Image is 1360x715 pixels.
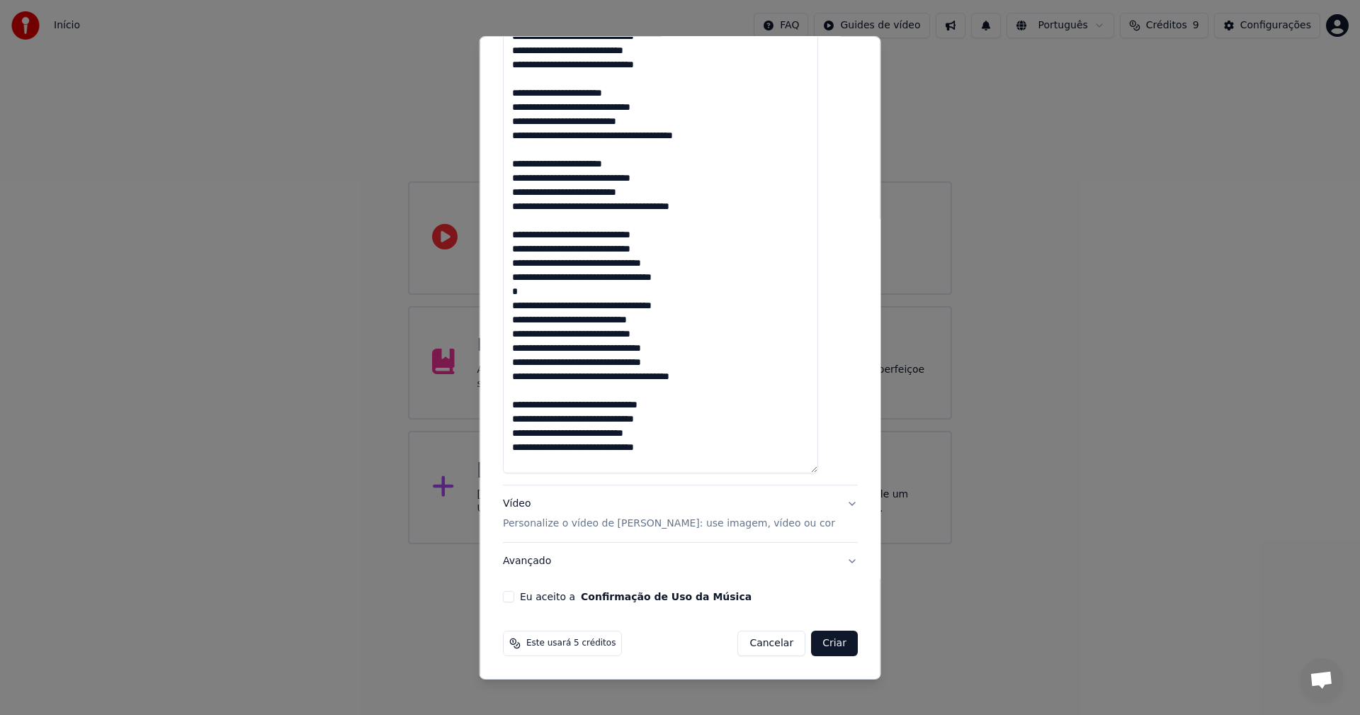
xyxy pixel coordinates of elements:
button: Avançado [503,543,858,580]
p: Personalize o vídeo de [PERSON_NAME]: use imagem, vídeo ou cor [503,517,835,531]
button: Cancelar [737,631,805,656]
label: Eu aceito a [520,592,752,602]
span: Este usará 5 créditos [526,638,616,649]
div: Vídeo [503,497,835,531]
button: VídeoPersonalize o vídeo de [PERSON_NAME]: use imagem, vídeo ou cor [503,485,858,542]
button: Eu aceito a [581,592,752,602]
button: Criar [811,631,858,656]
